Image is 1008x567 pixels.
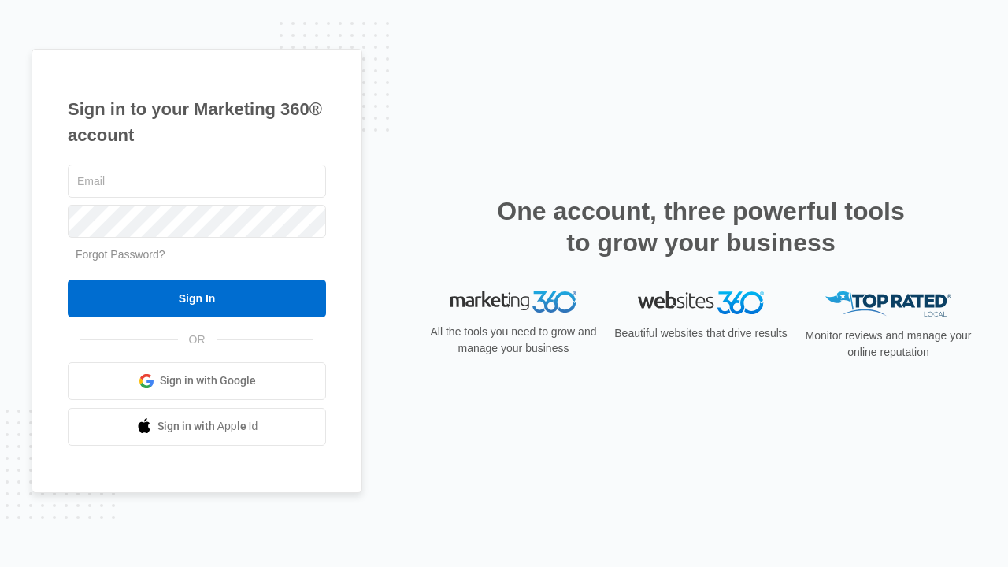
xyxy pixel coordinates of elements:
[68,280,326,317] input: Sign In
[68,96,326,148] h1: Sign in to your Marketing 360® account
[76,248,165,261] a: Forgot Password?
[68,362,326,400] a: Sign in with Google
[157,418,258,435] span: Sign in with Apple Id
[613,325,789,342] p: Beautiful websites that drive results
[68,408,326,446] a: Sign in with Apple Id
[160,372,256,389] span: Sign in with Google
[178,332,217,348] span: OR
[425,324,602,357] p: All the tools you need to grow and manage your business
[450,291,576,313] img: Marketing 360
[638,291,764,314] img: Websites 360
[825,291,951,317] img: Top Rated Local
[492,195,910,258] h2: One account, three powerful tools to grow your business
[68,165,326,198] input: Email
[800,328,976,361] p: Monitor reviews and manage your online reputation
